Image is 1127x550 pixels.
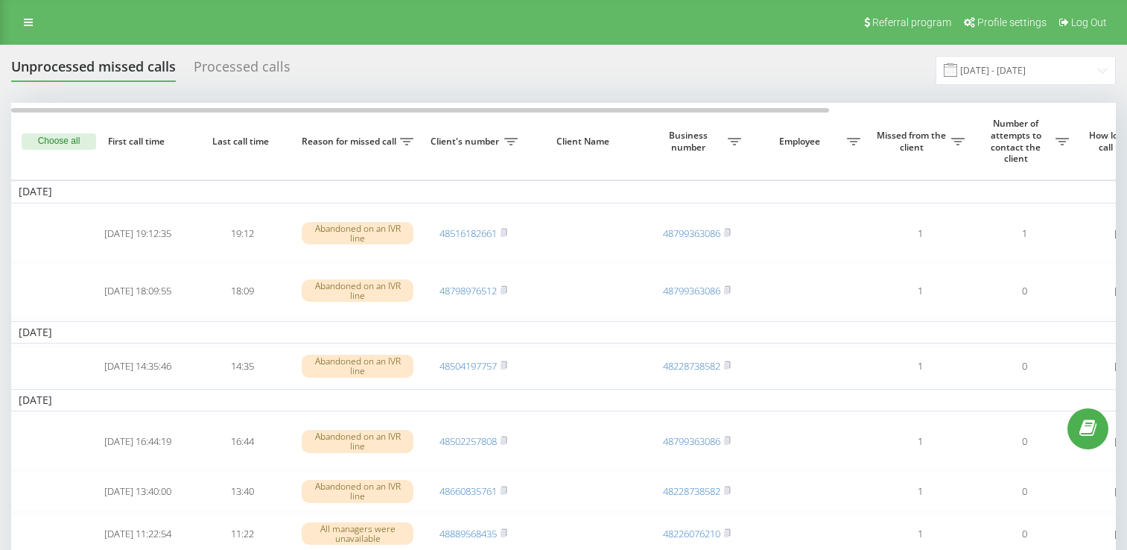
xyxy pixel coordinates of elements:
a: 48516182661 [439,227,497,240]
td: 1 [868,472,972,511]
td: 0 [972,264,1076,318]
a: 48502257808 [439,434,497,448]
span: Log Out [1071,16,1107,28]
span: Client Name [538,136,632,148]
div: Processed calls [194,59,291,82]
a: 48799363086 [663,227,720,240]
button: Choose all [22,133,96,150]
div: Abandoned on an IVR line [302,222,413,244]
div: Abandoned on an IVR line [302,355,413,377]
a: 48798976512 [439,284,497,297]
div: All managers were unavailable [302,522,413,545]
td: 1 [868,414,972,469]
td: 1 [868,264,972,318]
td: 19:12 [190,206,294,261]
span: Client's number [428,136,504,148]
span: Profile settings [977,16,1047,28]
td: 1 [868,206,972,261]
td: [DATE] 19:12:35 [86,206,190,261]
div: Unprocessed missed calls [11,59,176,82]
a: 48799363086 [663,434,720,448]
td: 16:44 [190,414,294,469]
span: Last call time [202,136,282,148]
span: Number of attempts to contact the client [980,118,1055,164]
a: 48799363086 [663,284,720,297]
span: Reason for missed call [302,136,400,148]
td: [DATE] 18:09:55 [86,264,190,318]
td: [DATE] 14:35:46 [86,347,190,386]
span: First call time [98,136,178,148]
td: [DATE] 13:40:00 [86,472,190,511]
td: 13:40 [190,472,294,511]
td: 0 [972,414,1076,469]
span: Employee [756,136,847,148]
td: 14:35 [190,347,294,386]
td: 1 [868,347,972,386]
a: 48228738582 [663,359,720,373]
td: 18:09 [190,264,294,318]
a: 48660835761 [439,484,497,498]
a: 48226076210 [663,527,720,540]
span: Referral program [872,16,951,28]
a: 48228738582 [663,484,720,498]
div: Abandoned on an IVR line [302,279,413,302]
div: Abandoned on an IVR line [302,480,413,502]
td: 1 [972,206,1076,261]
td: 0 [972,347,1076,386]
a: 48889568435 [439,527,497,540]
span: Missed from the client [875,130,951,153]
div: Abandoned on an IVR line [302,430,413,452]
td: [DATE] 16:44:19 [86,414,190,469]
a: 48504197757 [439,359,497,373]
span: Business number [652,130,728,153]
td: 0 [972,472,1076,511]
